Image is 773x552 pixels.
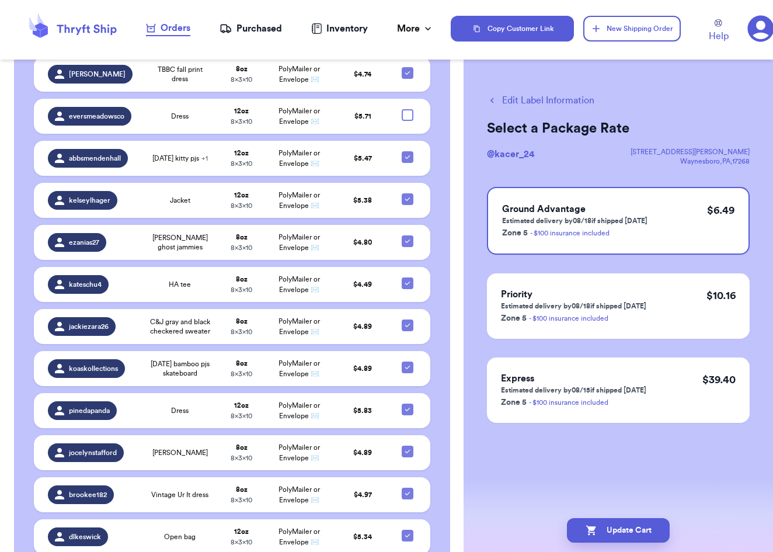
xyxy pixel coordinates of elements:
[231,539,252,546] span: 8 x 3 x 10
[234,150,249,157] strong: 12 oz
[311,22,368,36] a: Inventory
[164,532,196,541] span: Open bag
[530,230,610,237] a: - $100 insurance included
[353,449,372,456] span: $ 4.89
[706,287,736,304] p: $ 10.16
[501,374,534,383] span: Express
[354,113,371,120] span: $ 5.71
[231,202,252,209] span: 8 x 3 x 10
[231,76,252,83] span: 8 x 3 x 10
[69,70,126,79] span: [PERSON_NAME]
[231,160,252,167] span: 8 x 3 x 10
[278,150,320,167] span: PolyMailer or Envelope ✉️
[171,112,189,121] span: Dress
[709,19,729,43] a: Help
[567,518,670,543] button: Update Cart
[69,406,110,415] span: pinedapanda
[231,497,252,504] span: 8 x 3 x 10
[278,486,320,504] span: PolyMailer or Envelope ✉️
[231,328,252,335] span: 8 x 3 x 10
[146,21,190,36] a: Orders
[69,154,121,163] span: abbsmendenhall
[353,407,372,414] span: $ 5.83
[69,364,118,373] span: koaskollections
[502,229,528,237] span: Zone 5
[487,150,535,159] span: @ kacer_24
[353,197,372,204] span: $ 5.38
[231,118,252,125] span: 8 x 3 x 10
[236,318,248,325] strong: 8 oz
[69,448,117,457] span: jocelynstafford
[152,154,208,163] span: [DATE] kitty pjs
[278,444,320,461] span: PolyMailer or Envelope ✉️
[451,16,573,41] button: Copy Customer Link
[171,406,189,415] span: Dress
[278,402,320,419] span: PolyMailer or Envelope ✉️
[501,314,527,322] span: Zone 5
[501,386,646,395] p: Estimated delivery by 08/15 if shipped [DATE]
[236,444,248,451] strong: 8 oz
[397,22,434,36] div: More
[236,486,248,493] strong: 8 oz
[501,398,527,407] span: Zone 5
[353,365,372,372] span: $ 4.89
[707,202,734,218] p: $ 6.49
[529,399,608,406] a: - $100 insurance included
[69,238,99,247] span: ezanias27
[148,317,211,336] span: C&J gray and black checkered sweater
[220,22,282,36] a: Purchased
[231,244,252,251] span: 8 x 3 x 10
[354,71,371,78] span: $ 4.74
[236,276,248,283] strong: 8 oz
[353,323,372,330] span: $ 4.89
[354,155,372,162] span: $ 5.47
[583,16,681,41] button: New Shipping Order
[278,360,320,377] span: PolyMailer or Envelope ✉️
[69,196,110,205] span: kelseylhager
[529,315,608,322] a: - $100 insurance included
[69,532,101,541] span: dlkeswick
[231,454,252,461] span: 8 x 3 x 10
[502,204,586,214] span: Ground Advantage
[501,301,646,311] p: Estimated delivery by 08/18 if shipped [DATE]
[69,322,109,331] span: jackiezara26
[702,372,736,388] p: $ 39.40
[353,281,372,288] span: $ 4.49
[278,276,320,293] span: PolyMailer or Envelope ✉️
[231,370,252,377] span: 8 x 3 x 10
[69,112,124,121] span: eversmeadowsco
[69,280,102,289] span: kateschu4
[709,29,729,43] span: Help
[148,65,211,84] span: TBBC fall print dress
[201,155,208,162] span: + 1
[353,533,372,540] span: $ 5.34
[501,290,532,299] span: Priority
[278,528,320,546] span: PolyMailer or Envelope ✉️
[152,448,208,457] span: [PERSON_NAME]
[231,286,252,293] span: 8 x 3 x 10
[231,412,252,419] span: 8 x 3 x 10
[631,147,750,157] div: [STREET_ADDRESS][PERSON_NAME]
[502,216,647,225] p: Estimated delivery by 08/18 if shipped [DATE]
[354,491,372,498] span: $ 4.97
[236,65,248,72] strong: 8 oz
[278,234,320,251] span: PolyMailer or Envelope ✉️
[487,93,594,107] button: Edit Label Information
[234,402,249,409] strong: 12 oz
[278,192,320,209] span: PolyMailer or Envelope ✉️
[151,490,208,499] span: Vintage Ur It dress
[278,65,320,83] span: PolyMailer or Envelope ✉️
[234,528,249,535] strong: 12 oz
[170,196,190,205] span: Jacket
[148,233,211,252] span: [PERSON_NAME] ghost jammies
[353,239,372,246] span: $ 4.80
[148,359,211,378] span: [DATE] bamboo pjs skateboard
[487,119,750,138] h2: Select a Package Rate
[69,490,107,499] span: brookee182
[146,21,190,35] div: Orders
[234,192,249,199] strong: 12 oz
[278,107,320,125] span: PolyMailer or Envelope ✉️
[236,234,248,241] strong: 8 oz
